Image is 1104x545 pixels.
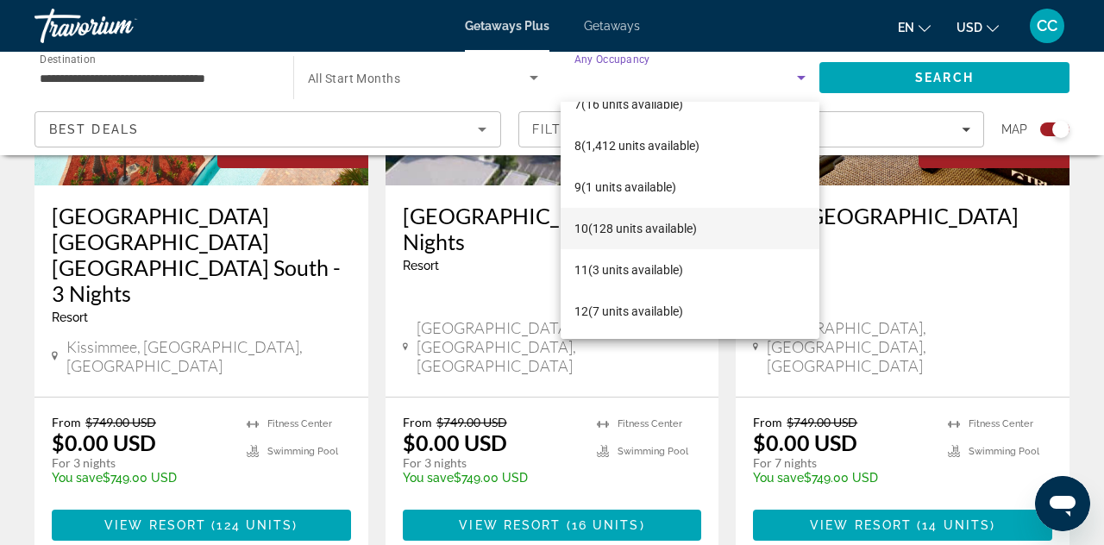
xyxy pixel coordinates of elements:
[574,218,697,239] span: 10 (128 units available)
[574,260,683,280] span: 11 (3 units available)
[1035,476,1090,531] iframe: Button to launch messaging window
[574,177,676,197] span: 9 (1 units available)
[574,94,683,115] span: 7 (16 units available)
[574,301,683,322] span: 12 (7 units available)
[574,135,699,156] span: 8 (1,412 units available)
